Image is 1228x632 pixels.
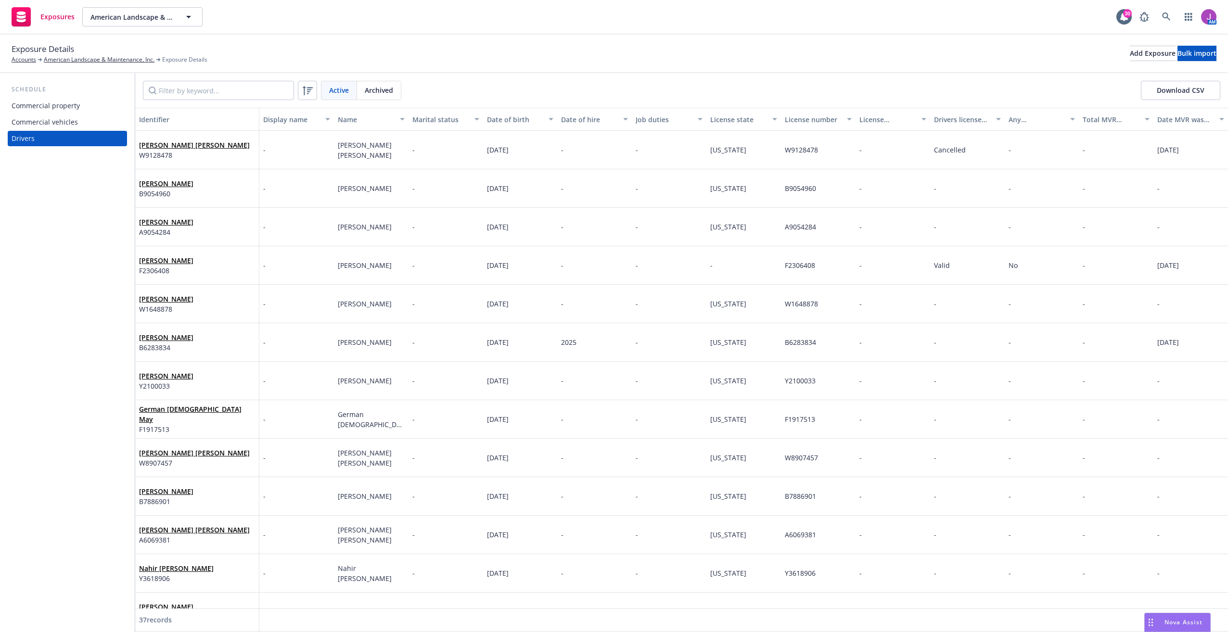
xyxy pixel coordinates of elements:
[8,85,127,94] div: Schedule
[139,265,193,276] span: F2306408
[710,299,746,308] span: [US_STATE]
[1083,338,1085,347] span: -
[162,55,207,64] span: Exposure Details
[1009,492,1011,501] span: -
[710,453,746,462] span: [US_STATE]
[1009,530,1011,539] span: -
[139,486,193,496] span: [PERSON_NAME]
[934,530,936,539] span: -
[859,492,862,501] span: -
[859,145,862,154] span: -
[487,145,509,154] span: [DATE]
[1005,108,1079,131] button: Any suspensions/revocations?
[785,222,816,231] span: A9054284
[412,453,415,462] span: -
[632,108,706,131] button: Job duties
[710,607,746,616] span: [US_STATE]
[263,114,320,125] div: Display name
[934,492,936,501] span: -
[338,525,397,544] span: [PERSON_NAME] [PERSON_NAME]
[139,458,250,468] span: W8907457
[139,294,193,304] span: [PERSON_NAME]
[636,299,638,308] span: -
[561,415,563,424] span: -
[1083,261,1085,270] span: -
[561,184,563,193] span: -
[487,261,509,270] span: [DATE]
[1157,261,1179,270] span: [DATE]
[710,114,767,125] div: License state
[483,108,558,131] button: Date of birth
[934,338,936,347] span: -
[487,607,509,616] span: [DATE]
[8,3,78,30] a: Exposures
[139,381,193,391] span: Y2100033
[785,569,816,578] span: Y3618906
[487,338,509,347] span: [DATE]
[338,261,392,270] span: [PERSON_NAME]
[139,487,193,496] a: [PERSON_NAME]
[139,150,250,160] span: W9128478
[412,338,415,347] span: -
[1083,145,1085,154] span: -
[1009,607,1011,616] span: -
[636,222,638,231] span: -
[139,535,250,545] span: A6069381
[934,261,950,270] span: Valid
[1157,184,1160,193] span: -
[139,448,250,457] a: [PERSON_NAME] [PERSON_NAME]
[636,338,638,347] span: -
[263,491,266,501] span: -
[412,492,415,501] span: -
[1083,530,1085,539] span: -
[412,114,469,125] div: Marital status
[934,569,936,578] span: -
[338,607,392,616] span: [PERSON_NAME]
[636,415,638,424] span: -
[139,140,250,150] span: [PERSON_NAME] [PERSON_NAME]
[412,299,415,308] span: -
[139,602,193,611] a: [PERSON_NAME]
[1083,453,1085,462] span: -
[139,342,193,353] span: B6283834
[636,453,638,462] span: -
[785,415,815,424] span: F1917513
[1009,261,1018,270] span: No
[785,607,817,616] span: D6293656
[263,414,266,424] span: -
[636,261,638,270] span: -
[139,448,250,458] span: [PERSON_NAME] [PERSON_NAME]
[338,448,397,468] span: [PERSON_NAME] [PERSON_NAME]
[412,530,415,539] span: -
[934,415,936,424] span: -
[785,376,816,385] span: Y2100033
[338,140,394,160] span: [PERSON_NAME] [PERSON_NAME]
[412,184,415,193] span: -
[412,222,415,231] span: -
[710,184,746,193] span: [US_STATE]
[859,261,862,270] span: -
[561,492,563,501] span: -
[40,13,75,21] span: Exposures
[139,178,193,189] span: [PERSON_NAME]
[636,492,638,501] span: -
[561,114,617,125] div: Date of hire
[139,563,214,573] span: Nahir [PERSON_NAME]
[934,376,936,385] span: -
[636,184,638,193] span: -
[412,607,415,616] span: -
[365,85,393,95] span: Archived
[934,453,936,462] span: -
[636,114,692,125] div: Job duties
[1083,376,1085,385] span: -
[139,404,255,424] span: German [DEMOGRAPHIC_DATA] May
[487,453,509,462] span: [DATE]
[139,332,193,342] span: [PERSON_NAME]
[1145,613,1157,632] div: Drag to move
[636,569,638,578] span: -
[785,299,818,308] span: W1648878
[710,530,746,539] span: [US_STATE]
[561,299,563,308] span: -
[1157,222,1160,231] span: -
[139,304,193,314] span: W1648878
